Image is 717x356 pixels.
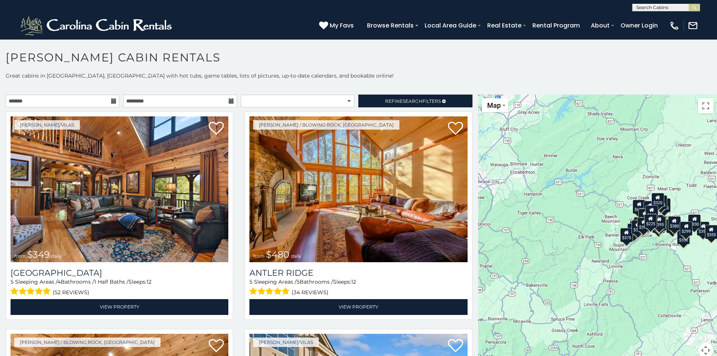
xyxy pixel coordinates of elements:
a: Antler Ridge from $480 daily [249,116,467,262]
h3: Diamond Creek Lodge [11,268,228,278]
div: Sleeping Areas / Bathrooms / Sleeps: [11,278,228,297]
div: $250 [658,198,671,212]
div: $325 [631,220,644,234]
a: Antler Ridge [249,268,467,278]
span: (34 reviews) [292,287,329,297]
a: [PERSON_NAME]/Vilas [14,120,80,130]
div: $255 [654,195,667,209]
div: $380 [668,216,680,230]
a: Real Estate [483,19,525,32]
a: [GEOGRAPHIC_DATA] [11,268,228,278]
span: (52 reviews) [53,287,89,297]
span: 4 [57,278,61,285]
a: About [587,19,613,32]
div: Sleeping Areas / Bathrooms / Sleeps: [249,278,467,297]
span: daily [291,253,301,259]
span: $349 [27,249,50,260]
div: $315 [652,218,665,233]
div: $395 [637,217,650,231]
a: Diamond Creek Lodge from $349 daily [11,116,228,262]
span: 5 [11,278,14,285]
span: Refine Filters [385,98,441,104]
div: $375 [620,228,633,242]
span: daily [51,253,62,259]
a: Add to favorites [448,121,463,137]
a: Add to favorites [209,121,224,137]
span: 12 [351,278,356,285]
div: $225 [644,214,657,228]
div: $565 [644,201,656,215]
span: 12 [147,278,151,285]
a: View Property [249,299,467,315]
div: $355 [697,221,709,235]
a: Browse Rentals [363,19,417,32]
div: $210 [645,205,658,219]
a: [PERSON_NAME] / Blowing Rock, [GEOGRAPHIC_DATA] [14,338,161,347]
span: 5 [249,278,252,285]
a: View Property [11,299,228,315]
div: $330 [627,223,640,238]
span: $480 [266,249,289,260]
div: $299 [680,222,693,236]
a: My Favs [319,21,356,31]
div: $695 [666,218,679,233]
img: Antler Ridge [249,116,467,262]
div: $320 [651,193,664,207]
button: Toggle fullscreen view [698,98,713,113]
button: Change map style [482,98,508,112]
span: from [253,253,264,259]
a: Add to favorites [209,338,224,354]
span: from [14,253,26,259]
img: phone-regular-white.png [669,20,680,31]
div: $635 [633,200,645,214]
a: Local Area Guide [421,19,480,32]
span: Map [487,101,501,109]
div: $350 [677,230,690,244]
div: $930 [688,214,701,228]
img: White-1-2.png [19,14,175,37]
div: $410 [638,209,651,223]
div: $395 [653,214,666,229]
div: $675 [654,216,667,231]
a: [PERSON_NAME] / Blowing Rock, [GEOGRAPHIC_DATA] [253,120,399,130]
span: 5 [297,278,300,285]
img: mail-regular-white.png [688,20,698,31]
a: Add to favorites [448,338,463,354]
a: Rental Program [529,19,584,32]
span: 1 Half Baths / [94,278,128,285]
a: [PERSON_NAME]/Vilas [253,338,319,347]
a: Owner Login [617,19,662,32]
span: My Favs [330,21,354,30]
span: Search [403,98,422,104]
img: Diamond Creek Lodge [11,116,228,262]
a: RefineSearchFilters [358,95,472,107]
